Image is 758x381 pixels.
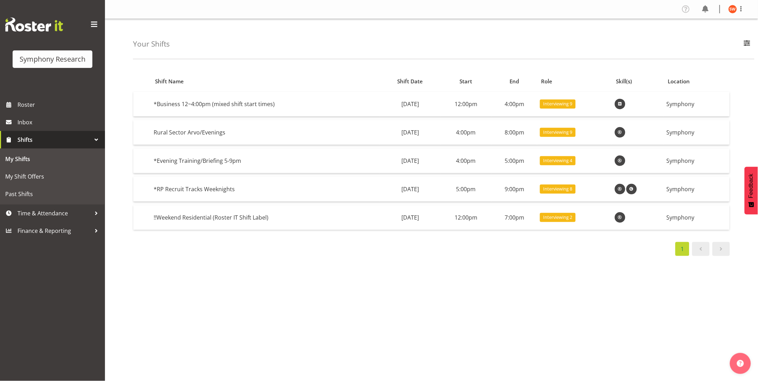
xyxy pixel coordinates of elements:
span: Shifts [17,134,91,145]
a: My Shift Offers [2,168,103,185]
td: 12:00pm [441,205,492,230]
td: 12:00pm [441,92,492,117]
td: 4:00pm [492,92,537,117]
span: Time & Attendance [17,208,91,219]
td: Rural Sector Arvo/Evenings [151,120,380,145]
td: Symphony [664,120,730,145]
td: [DATE] [380,148,441,173]
div: Symphony Research [20,54,85,64]
a: My Shifts [2,150,103,168]
span: Location [668,77,690,85]
td: !!Weekend Residential (Roster IT Shift Label) [151,205,380,230]
span: Shift Date [398,77,423,85]
td: [DATE] [380,120,441,145]
span: Role [541,77,553,85]
td: 5:00pm [492,148,537,173]
span: Feedback [748,174,755,198]
img: shannon-whelan11890.jpg [729,5,737,13]
span: My Shift Offers [5,171,100,182]
td: 9:00pm [492,177,537,202]
span: Shift Name [155,77,184,85]
button: Feedback - Show survey [745,167,758,214]
td: Symphony [664,148,730,173]
a: Past Shifts [2,185,103,203]
span: Interviewing 2 [543,214,573,221]
span: Skill(s) [616,77,632,85]
span: Interviewing 8 [543,186,573,192]
td: [DATE] [380,205,441,230]
td: [DATE] [380,92,441,117]
button: Filter Employees [740,36,755,52]
td: Symphony [664,177,730,202]
td: 5:00pm [441,177,492,202]
td: [DATE] [380,177,441,202]
td: *Evening Training/Briefing 5-9pm [151,148,380,173]
td: 4:00pm [441,148,492,173]
img: Rosterit website logo [5,18,63,32]
td: *RP Recruit Tracks Weeknights [151,177,380,202]
td: 8:00pm [492,120,537,145]
h4: Your Shifts [133,40,170,48]
span: Start [460,77,472,85]
span: Finance & Reporting [17,226,91,236]
span: End [510,77,519,85]
span: Interviewing 9 [543,101,573,107]
img: help-xxl-2.png [737,360,744,367]
td: *Business 12~4:00pm (mixed shift start times) [151,92,380,117]
td: Symphony [664,205,730,230]
span: Interviewing 4 [543,157,573,164]
td: 4:00pm [441,120,492,145]
span: Past Shifts [5,189,100,199]
span: Inbox [17,117,101,127]
td: 7:00pm [492,205,537,230]
td: Symphony [664,92,730,117]
span: Interviewing 9 [543,129,573,136]
span: Roster [17,99,101,110]
span: My Shifts [5,154,100,164]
